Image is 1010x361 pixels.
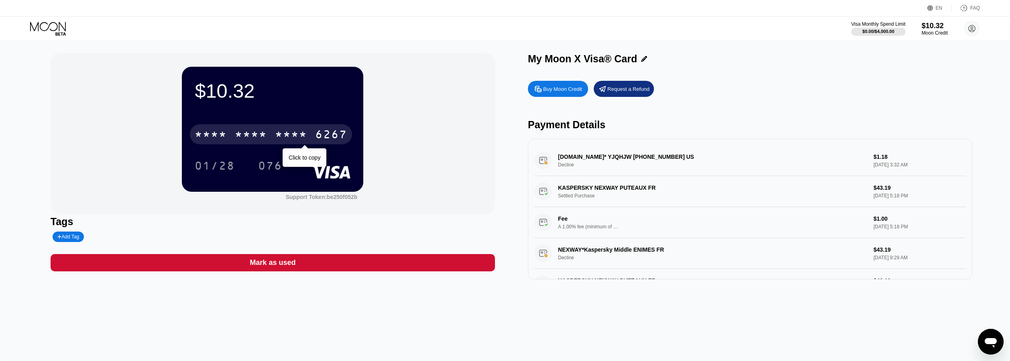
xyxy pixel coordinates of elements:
iframe: Button to launch messaging window [978,329,1004,355]
div: 6267 [315,129,347,142]
div: Add Tag [53,232,84,242]
div: Fee [558,215,614,222]
div: Mark as used [250,258,295,267]
div: A 1.00% fee (minimum of $1.00) is charged on all transactions [558,224,618,230]
div: Support Token:be250f052b [286,194,358,200]
div: [DATE] 5:18 PM [874,224,966,230]
div: $1.00 [874,215,966,222]
div: $10.32 [922,22,948,30]
div: EN [936,5,943,11]
div: Request a Refund [594,81,654,97]
div: 076 [258,160,282,173]
div: 01/28 [189,156,241,176]
div: FAQ [970,5,980,11]
div: My Moon X Visa® Card [528,53,637,65]
div: Tags [51,216,495,228]
div: $10.32Moon Credit [922,22,948,36]
div: Visa Monthly Spend Limit [851,21,905,27]
div: 01/28 [195,160,235,173]
div: Payment Details [528,119,972,131]
div: EN [927,4,952,12]
div: Request a Refund [607,86,650,92]
div: Click to copy [289,154,320,161]
div: Support Token: be250f052b [286,194,358,200]
div: $0.00 / $4,000.00 [862,29,894,34]
div: Moon Credit [922,30,948,36]
div: FAQ [952,4,980,12]
div: $10.32 [195,80,350,102]
div: Mark as used [51,254,495,271]
div: Buy Moon Credit [528,81,588,97]
div: Buy Moon Credit [543,86,582,92]
div: Visa Monthly Spend Limit$0.00/$4,000.00 [851,21,905,36]
div: Add Tag [57,234,79,240]
div: 076 [252,156,288,176]
div: FeeA 1.00% fee (minimum of $1.00) is charged on all transactions$1.00[DATE] 5:18 PM [534,207,966,238]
